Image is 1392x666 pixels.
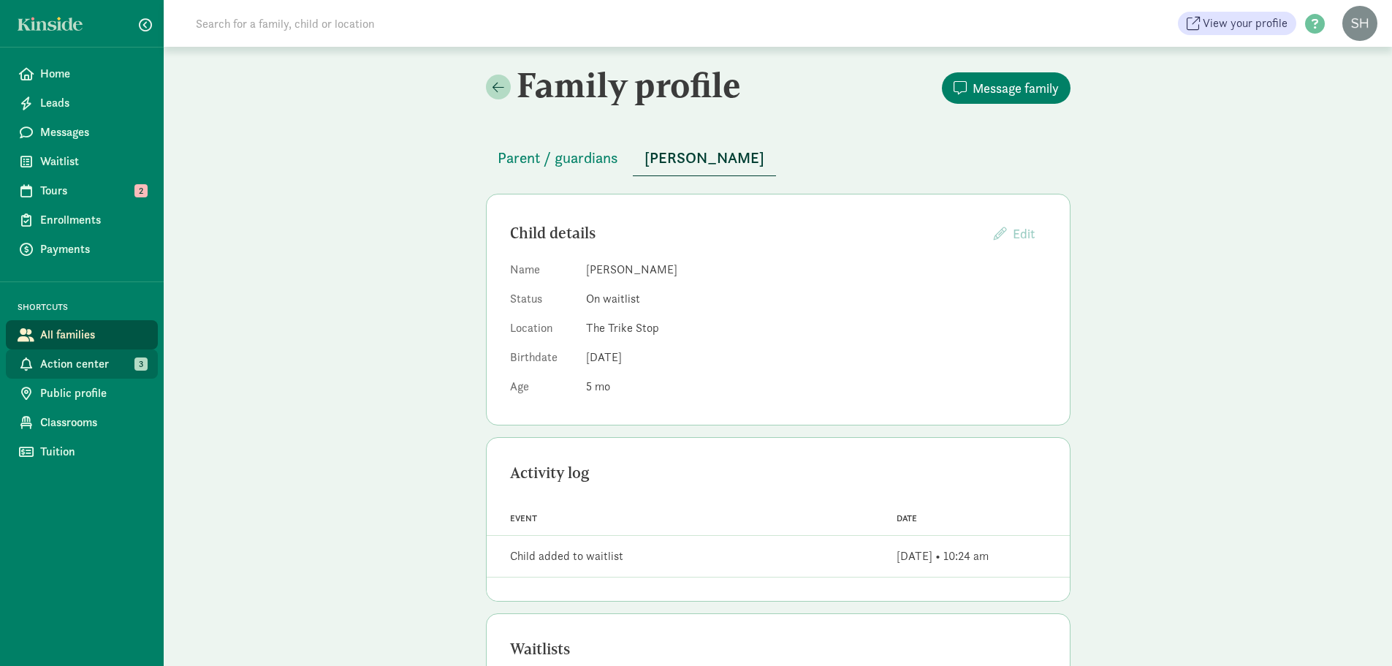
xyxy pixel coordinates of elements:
span: All families [40,326,146,344]
dd: The Trike Stop [586,319,1046,337]
dd: On waitlist [586,290,1046,308]
a: Tuition [6,437,158,466]
button: [PERSON_NAME] [633,140,776,176]
span: Event [510,513,537,523]
div: Waitlists [510,637,1046,661]
a: Waitlist [6,147,158,176]
button: Edit [982,218,1046,249]
span: Messages [40,124,146,141]
dt: Location [510,319,574,343]
span: Tuition [40,443,146,461]
span: Leads [40,94,146,112]
button: Parent / guardians [486,140,630,175]
span: 2 [134,184,148,197]
a: Classrooms [6,408,158,437]
span: Classrooms [40,414,146,431]
a: Action center 3 [6,349,158,379]
span: Payments [40,241,146,258]
div: Child details [510,222,982,245]
input: Search for a family, child or location [187,9,597,38]
a: Payments [6,235,158,264]
span: Message family [973,78,1059,98]
dt: Age [510,378,574,401]
span: Parent / guardians [498,146,618,170]
span: Tours [40,182,146,200]
a: Enrollments [6,205,158,235]
span: [DATE] [586,349,622,365]
span: View your profile [1203,15,1288,32]
a: Messages [6,118,158,147]
span: 5 [586,379,610,394]
div: Activity log [510,461,1046,485]
span: Date [897,513,917,523]
a: Parent / guardians [486,150,630,167]
div: [DATE] • 10:24 am [897,548,989,565]
div: Child added to waitlist [510,548,623,565]
span: [PERSON_NAME] [644,146,764,170]
iframe: Chat Widget [1319,596,1392,666]
a: Tours 2 [6,176,158,205]
span: Public profile [40,385,146,402]
dt: Name [510,261,574,284]
a: All families [6,320,158,349]
dd: [PERSON_NAME] [586,261,1046,279]
button: Message family [942,72,1070,104]
dt: Status [510,290,574,314]
a: Home [6,59,158,88]
a: Public profile [6,379,158,408]
span: Home [40,65,146,83]
span: Enrollments [40,211,146,229]
a: Leads [6,88,158,118]
span: Waitlist [40,153,146,170]
span: 3 [134,357,148,371]
a: [PERSON_NAME] [633,150,776,167]
a: View your profile [1178,12,1296,35]
dt: Birthdate [510,349,574,372]
h2: Family profile [486,64,775,105]
span: Action center [40,355,146,373]
span: Edit [1013,225,1035,242]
